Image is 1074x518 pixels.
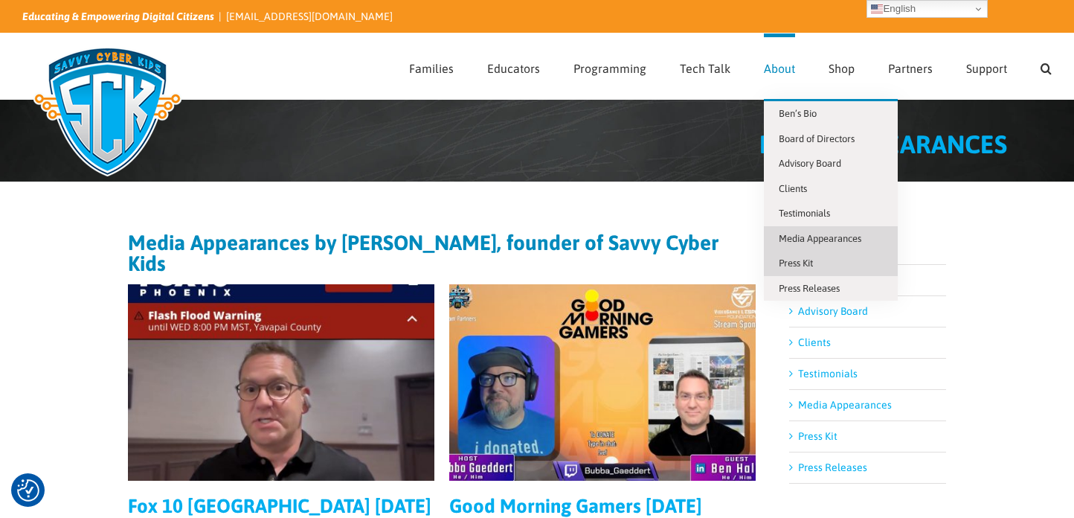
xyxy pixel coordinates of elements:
span: Advisory Board [779,158,841,169]
i: Educating & Empowering Digital Citizens [22,10,214,22]
span: Partners [888,63,933,74]
a: Families [409,33,454,99]
nav: Main Menu [409,33,1052,99]
a: Media Appearances [798,399,892,411]
span: Board of Directors [779,133,855,144]
span: MEDIA APPEARANCES [759,129,1007,159]
img: Revisit consent button [17,479,39,502]
span: About [764,63,795,74]
span: Programming [573,63,646,74]
a: Press Releases [764,276,898,301]
a: Testimonials [764,201,898,226]
a: Fox 10 [GEOGRAPHIC_DATA] [DATE] [128,495,431,517]
span: Educators [487,63,540,74]
span: Testimonials [779,208,830,219]
img: Savvy Cyber Kids Logo [22,37,193,186]
span: Ben’s Bio [779,108,817,119]
img: en [871,3,883,15]
span: Media Appearances [779,233,861,244]
a: Press Releases [798,461,867,473]
h2: Media Appearances by [PERSON_NAME], founder of Savvy Cyber Kids [128,232,756,274]
span: Families [409,63,454,74]
a: Educators [487,33,540,99]
span: Tech Talk [680,63,730,74]
span: Press Kit [779,258,813,269]
span: Clients [779,183,807,194]
a: Board of Directors [764,127,898,152]
a: Shop [829,33,855,99]
a: Programming [573,33,646,99]
a: About [764,33,795,99]
a: Media Appearances [764,226,898,252]
a: Press Kit [798,430,837,442]
a: Tech Talk [680,33,730,99]
a: Clients [798,336,831,348]
a: Ben’s Bio [764,101,898,127]
a: Good Morning Gamers [DATE] [449,495,702,517]
span: Press Releases [779,283,840,294]
a: Advisory Board [798,305,868,317]
a: Testimonials [798,368,858,380]
a: Search [1041,33,1052,99]
a: Advisory Board [764,151,898,176]
a: Support [966,33,1007,99]
a: Partners [888,33,933,99]
span: Support [966,63,1007,74]
span: Shop [829,63,855,74]
a: Press Kit [764,251,898,276]
button: Consent Preferences [17,479,39,502]
a: [EMAIL_ADDRESS][DOMAIN_NAME] [226,10,393,22]
a: Clients [764,176,898,202]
